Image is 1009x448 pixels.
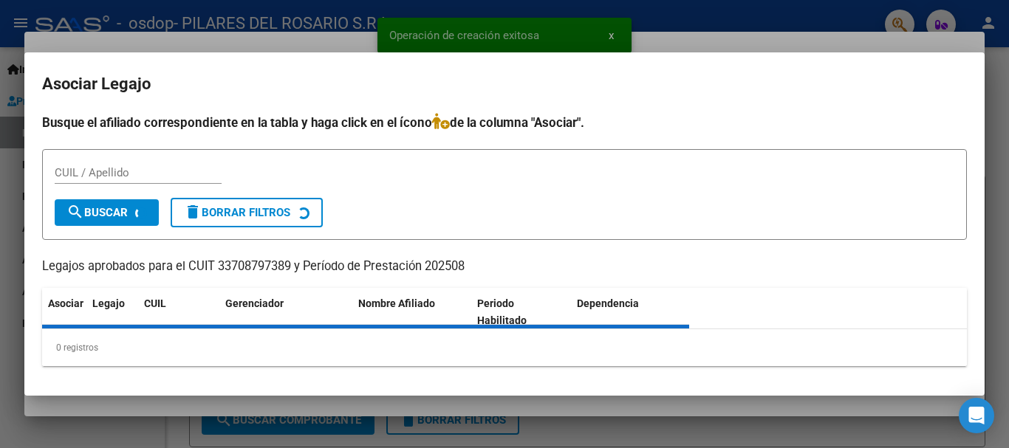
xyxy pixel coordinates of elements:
datatable-header-cell: Gerenciador [219,288,352,337]
span: Gerenciador [225,297,284,309]
datatable-header-cell: Periodo Habilitado [471,288,571,337]
span: Nombre Afiliado [358,297,435,309]
datatable-header-cell: Nombre Afiliado [352,288,471,337]
datatable-header-cell: Asociar [42,288,86,337]
h4: Busque el afiliado correspondiente en la tabla y haga click en el ícono de la columna "Asociar". [42,113,967,132]
span: Borrar Filtros [184,206,290,219]
span: Periodo Habilitado [477,297,527,326]
h2: Asociar Legajo [42,70,967,98]
datatable-header-cell: Dependencia [571,288,690,337]
datatable-header-cell: Legajo [86,288,138,337]
span: CUIL [144,297,166,309]
datatable-header-cell: CUIL [138,288,219,337]
p: Legajos aprobados para el CUIT 33708797389 y Período de Prestación 202508 [42,258,967,276]
mat-icon: delete [184,203,202,221]
span: Asociar [48,297,83,309]
mat-icon: search [66,203,84,221]
button: Borrar Filtros [171,198,323,227]
span: Dependencia [577,297,639,309]
span: Buscar [66,206,128,219]
div: Open Intercom Messenger [959,398,994,433]
div: 0 registros [42,329,967,366]
button: Buscar [55,199,159,226]
span: Legajo [92,297,125,309]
